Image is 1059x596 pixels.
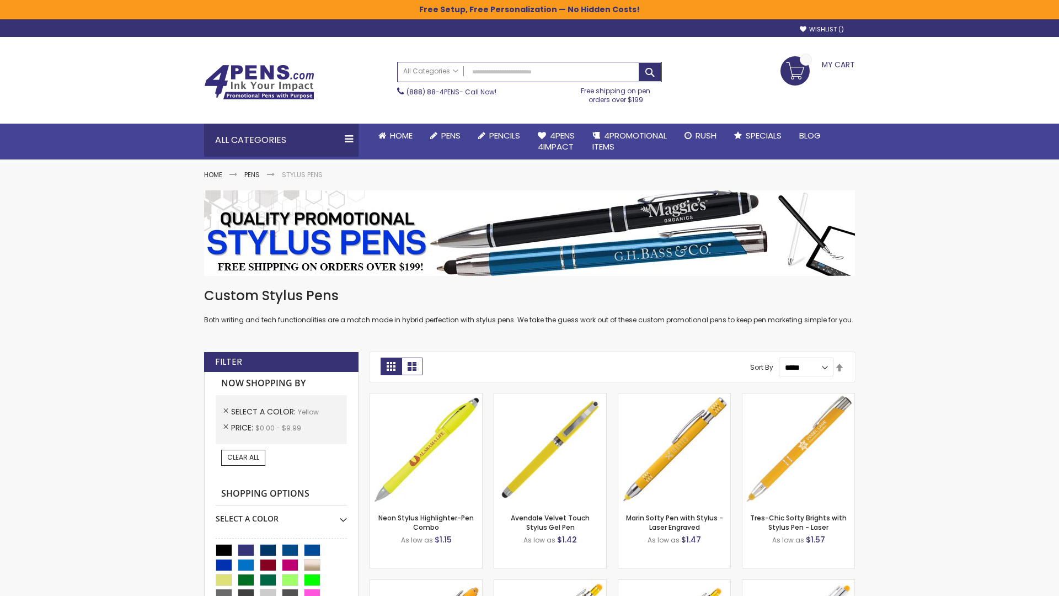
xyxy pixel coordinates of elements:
[570,82,662,104] div: Free shipping on pen orders over $199
[401,535,433,545] span: As low as
[370,393,482,402] a: Neon Stylus Highlighter-Pen Combo-Yellow
[592,130,667,152] span: 4PROMOTIONAL ITEMS
[618,393,730,505] img: Marin Softy Pen with Stylus - Laser Engraved-Yellow
[557,534,577,545] span: $1.42
[298,407,319,417] span: Yellow
[204,65,314,100] img: 4Pens Custom Pens and Promotional Products
[806,534,825,545] span: $1.57
[469,124,529,148] a: Pencils
[494,393,606,402] a: Avendale Velvet Touch Stylus Gel Pen-Yellow
[204,287,855,305] h1: Custom Stylus Pens
[221,450,265,465] a: Clear All
[494,579,606,589] a: Phoenix Softy Brights with Stylus Pen - Laser-Yellow
[772,535,804,545] span: As low as
[511,513,590,531] a: Avendale Velvet Touch Stylus Gel Pen
[398,62,464,81] a: All Categories
[676,124,725,148] a: Rush
[648,535,680,545] span: As low as
[407,87,496,97] span: - Call Now!
[799,130,821,141] span: Blog
[255,423,301,433] span: $0.00 - $9.99
[435,534,452,545] span: $1.15
[370,579,482,589] a: Ellipse Softy Brights with Stylus Pen - Laser-Yellow
[742,393,854,402] a: Tres-Chic Softy Brights with Stylus Pen - Laser-Yellow
[790,124,830,148] a: Blog
[403,67,458,76] span: All Categories
[204,124,359,157] div: All Categories
[750,363,773,372] label: Sort By
[204,190,855,276] img: Stylus Pens
[696,130,716,141] span: Rush
[725,124,790,148] a: Specials
[529,124,584,159] a: 4Pens4impact
[750,513,847,531] a: Tres-Chic Softy Brights with Stylus Pen - Laser
[494,393,606,505] img: Avendale Velvet Touch Stylus Gel Pen-Yellow
[370,124,421,148] a: Home
[538,130,575,152] span: 4Pens 4impact
[523,535,555,545] span: As low as
[244,170,260,179] a: Pens
[742,393,854,505] img: Tres-Chic Softy Brights with Stylus Pen - Laser-Yellow
[204,170,222,179] a: Home
[407,87,459,97] a: (888) 88-4PENS
[618,393,730,402] a: Marin Softy Pen with Stylus - Laser Engraved-Yellow
[746,130,782,141] span: Specials
[282,170,323,179] strong: Stylus Pens
[231,406,298,417] span: Select A Color
[215,356,242,368] strong: Filter
[381,358,402,375] strong: Grid
[742,579,854,589] a: Tres-Chic Softy with Stylus Top Pen - ColorJet-Yellow
[378,513,474,531] a: Neon Stylus Highlighter-Pen Combo
[489,130,520,141] span: Pencils
[390,130,413,141] span: Home
[216,482,347,506] strong: Shopping Options
[216,372,347,395] strong: Now Shopping by
[421,124,469,148] a: Pens
[204,287,855,325] div: Both writing and tech functionalities are a match made in hybrid perfection with stylus pens. We ...
[618,579,730,589] a: Phoenix Softy Brights Gel with Stylus Pen - Laser-Yellow
[681,534,701,545] span: $1.47
[231,422,255,433] span: Price
[227,453,259,462] span: Clear All
[441,130,461,141] span: Pens
[800,25,844,34] a: Wishlist
[216,505,347,524] div: Select A Color
[626,513,723,531] a: Marin Softy Pen with Stylus - Laser Engraved
[370,393,482,505] img: Neon Stylus Highlighter-Pen Combo-Yellow
[584,124,676,159] a: 4PROMOTIONALITEMS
